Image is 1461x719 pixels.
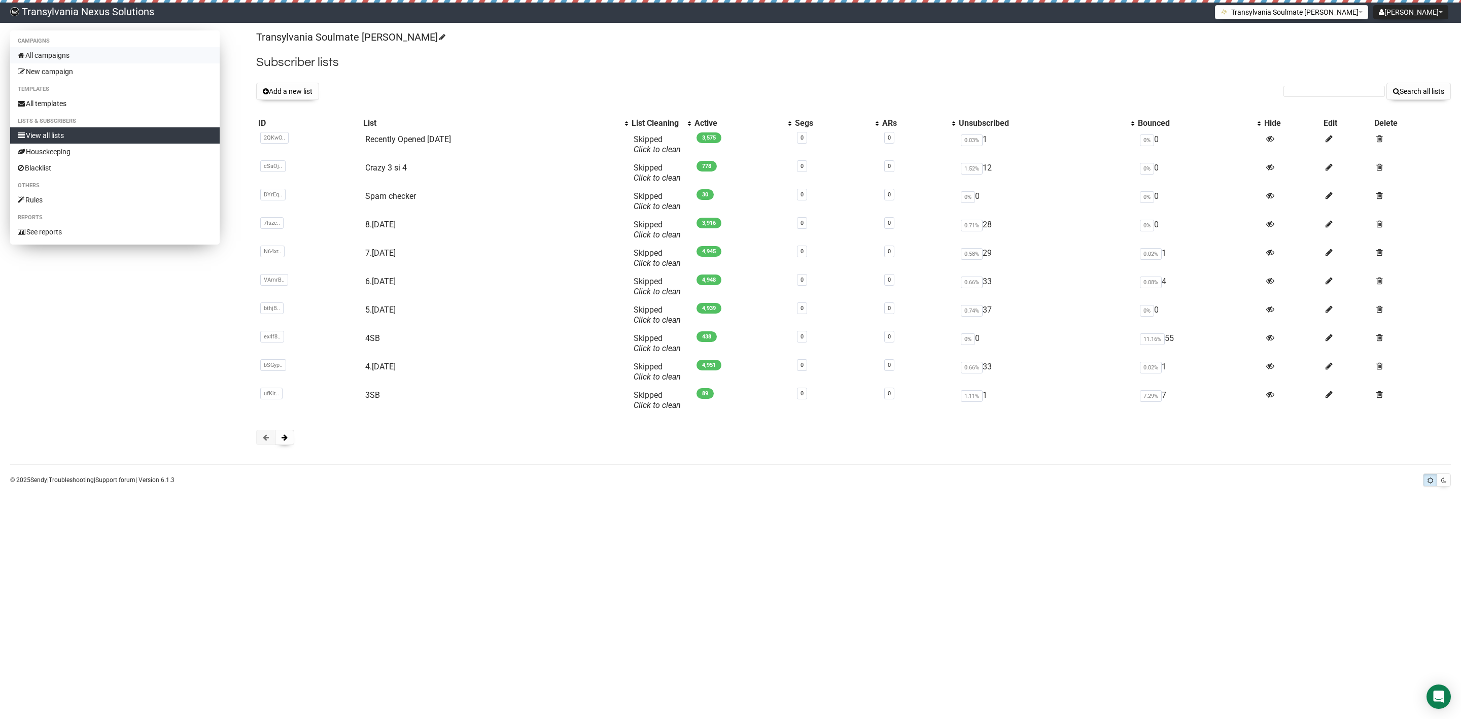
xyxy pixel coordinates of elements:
span: Skipped [634,305,681,325]
span: 2QKwO.. [260,132,289,144]
span: 89 [697,388,714,399]
td: 33 [957,358,1135,386]
a: 0 [888,305,891,312]
div: Active [694,118,783,128]
span: 11.16% [1140,333,1165,345]
a: Spam checker [365,191,416,201]
a: Click to clean [634,400,681,410]
td: 0 [957,329,1135,358]
th: Bounced: No sort applied, activate to apply an ascending sort [1136,116,1262,130]
td: 29 [957,244,1135,272]
td: 12 [957,159,1135,187]
a: Troubleshooting [49,476,94,484]
span: 0.02% [1140,362,1162,373]
span: Skipped [634,191,681,211]
span: 0% [1140,134,1154,146]
div: List [363,118,620,128]
span: bSGyp.. [260,359,286,371]
th: ID: No sort applied, sorting is disabled [256,116,361,130]
a: 0 [801,333,804,340]
td: 55 [1136,329,1262,358]
td: 0 [957,187,1135,216]
td: 28 [957,216,1135,244]
div: Delete [1374,118,1449,128]
a: Housekeeping [10,144,220,160]
div: Hide [1264,118,1319,128]
p: © 2025 | | | Version 6.1.3 [10,474,175,486]
th: Delete: No sort applied, sorting is disabled [1372,116,1451,130]
a: 0 [801,191,804,198]
a: 0 [801,362,804,368]
td: 0 [1136,301,1262,329]
span: 0% [961,191,975,203]
span: 0% [1140,191,1154,203]
a: 0 [888,333,891,340]
span: 0.08% [1140,277,1162,288]
span: 0% [1140,305,1154,317]
td: 1 [1136,358,1262,386]
span: Skipped [634,277,681,296]
span: ufKit.. [260,388,283,399]
span: 4,939 [697,303,721,314]
button: [PERSON_NAME] [1373,5,1448,19]
th: Edit: No sort applied, sorting is disabled [1321,116,1372,130]
li: Others [10,180,220,192]
a: Click to clean [634,201,681,211]
div: Bounced [1138,118,1252,128]
h2: Subscriber lists [256,53,1451,72]
button: Add a new list [256,83,319,100]
td: 37 [957,301,1135,329]
span: 0.66% [961,362,983,373]
a: Click to clean [634,173,681,183]
td: 1 [957,386,1135,415]
span: 4,945 [697,246,721,257]
span: 438 [697,331,717,342]
li: Templates [10,83,220,95]
a: Crazy 3 si 4 [365,163,407,173]
a: Click to clean [634,372,681,382]
a: Rules [10,192,220,208]
span: 1.52% [961,163,983,175]
a: Sendy [30,476,47,484]
span: 0% [961,333,975,345]
a: Click to clean [634,230,681,239]
a: Click to clean [634,315,681,325]
span: Skipped [634,390,681,410]
a: 6.[DATE] [365,277,396,286]
span: 4,948 [697,275,721,285]
span: 4,951 [697,360,721,370]
th: ARs: No sort applied, activate to apply an ascending sort [880,116,957,130]
a: 0 [888,390,891,397]
a: Transylvania Soulmate [PERSON_NAME] [256,31,444,43]
a: 0 [888,163,891,169]
span: DYrEq.. [260,189,286,200]
span: 3,575 [697,132,721,143]
a: 5.[DATE] [365,305,396,315]
span: Skipped [634,163,681,183]
td: 4 [1136,272,1262,301]
td: 0 [1136,159,1262,187]
span: Skipped [634,362,681,382]
span: bthjB.. [260,302,284,314]
a: 0 [801,390,804,397]
th: List: No sort applied, activate to apply an ascending sort [361,116,630,130]
td: 0 [1136,130,1262,159]
span: 0.03% [961,134,983,146]
a: 0 [888,248,891,255]
span: 0% [1140,220,1154,231]
a: See reports [10,224,220,240]
a: 0 [888,134,891,141]
a: 0 [801,220,804,226]
span: Skipped [634,333,681,353]
a: 0 [888,220,891,226]
a: Click to clean [634,344,681,353]
span: 1.11% [961,390,983,402]
td: 1 [1136,244,1262,272]
span: VAmrB.. [260,274,288,286]
span: Skipped [634,134,681,154]
span: 0.58% [961,248,983,260]
a: 0 [801,305,804,312]
a: Support forum [95,476,135,484]
a: All campaigns [10,47,220,63]
span: 3,916 [697,218,721,228]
